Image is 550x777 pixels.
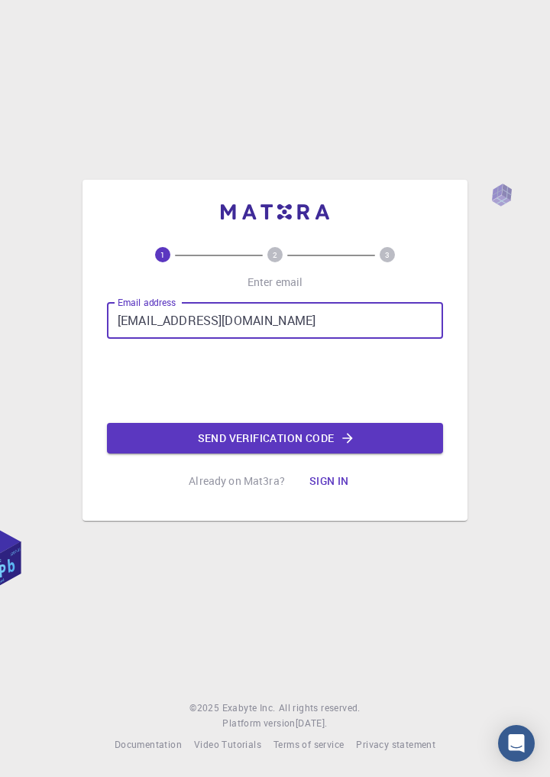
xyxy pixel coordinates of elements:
[356,737,435,753] a: Privacy statement
[247,275,303,290] p: Enter email
[160,249,165,260] text: 1
[115,738,182,750] span: Documentation
[189,701,222,716] span: © 2025
[194,737,261,753] a: Video Tutorials
[273,249,277,260] text: 2
[273,738,344,750] span: Terms of service
[296,717,328,729] span: [DATE] .
[159,351,391,411] iframe: reCAPTCHA
[385,249,390,260] text: 3
[273,737,344,753] a: Terms of service
[118,296,176,309] label: Email address
[279,701,361,716] span: All rights reserved.
[194,738,261,750] span: Video Tutorials
[498,725,535,762] div: Open Intercom Messenger
[297,466,361,496] button: Sign in
[222,716,295,731] span: Platform version
[296,716,328,731] a: [DATE].
[222,701,276,714] span: Exabyte Inc.
[107,423,443,454] button: Send verification code
[115,737,182,753] a: Documentation
[222,701,276,716] a: Exabyte Inc.
[189,473,285,489] p: Already on Mat3ra?
[356,738,435,750] span: Privacy statement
